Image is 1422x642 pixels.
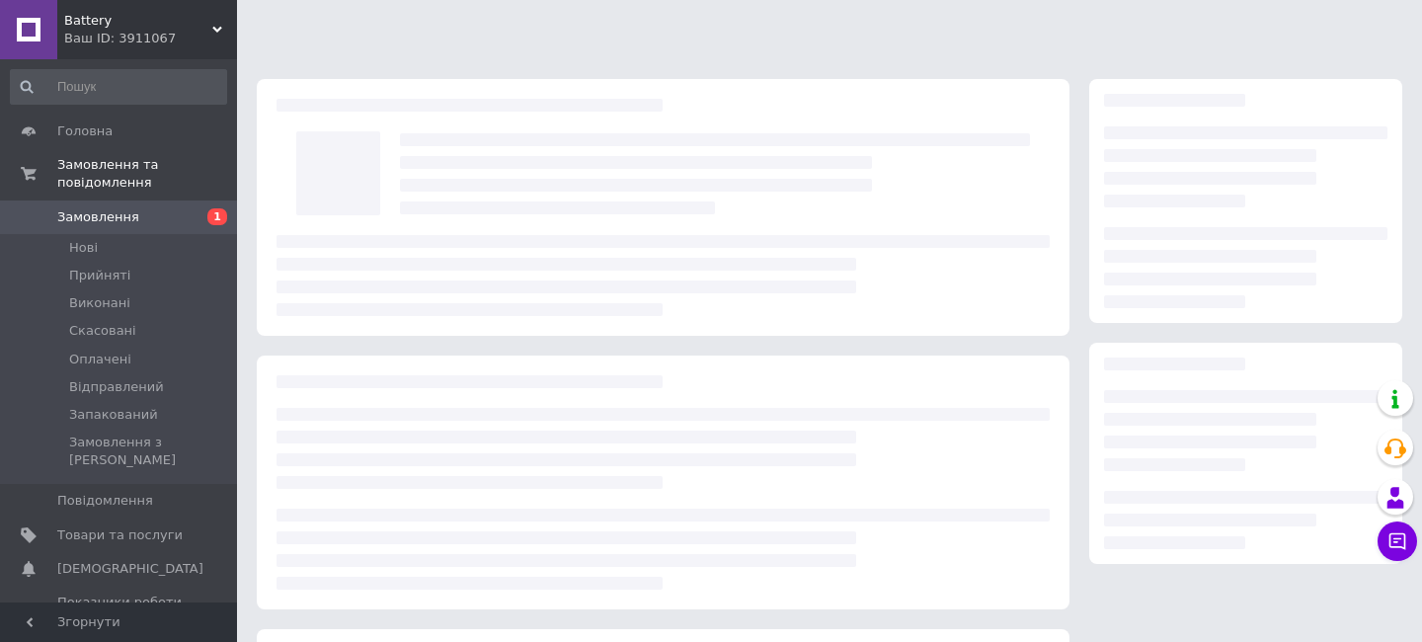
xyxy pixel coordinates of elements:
[57,208,139,226] span: Замовлення
[1378,522,1417,561] button: Чат з покупцем
[64,12,212,30] span: Battery
[57,156,237,192] span: Замовлення та повідомлення
[207,208,227,225] span: 1
[69,406,158,424] span: Запакований
[57,594,183,629] span: Показники роботи компанії
[64,30,237,47] div: Ваш ID: 3911067
[10,69,227,105] input: Пошук
[57,526,183,544] span: Товари та послуги
[69,378,164,396] span: Відправлений
[69,351,131,368] span: Оплачені
[69,322,136,340] span: Скасовані
[69,267,130,284] span: Прийняті
[69,434,225,469] span: Замовлення з [PERSON_NAME]
[57,560,203,578] span: [DEMOGRAPHIC_DATA]
[69,239,98,257] span: Нові
[57,492,153,510] span: Повідомлення
[57,122,113,140] span: Головна
[69,294,130,312] span: Виконані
